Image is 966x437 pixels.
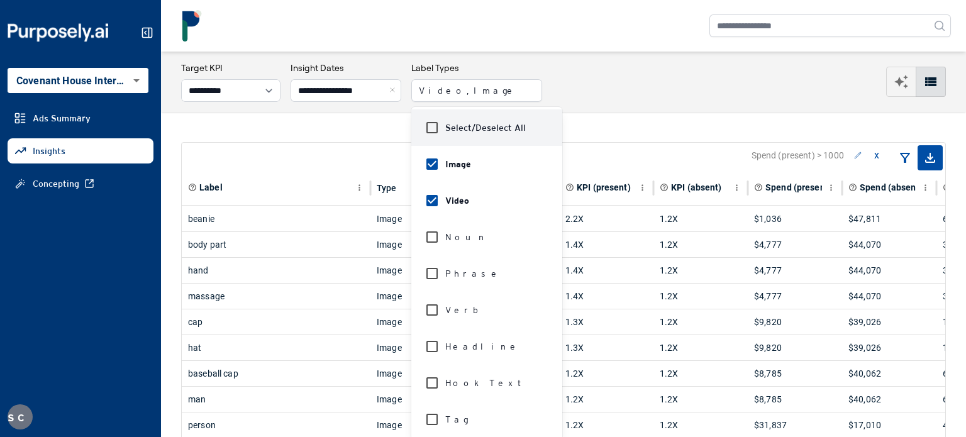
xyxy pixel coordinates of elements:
div: 1.2X [660,309,741,335]
div: $39,026 [848,335,930,360]
img: logo [176,10,208,41]
a: Ads Summary [8,106,153,131]
span: Verb [445,304,483,316]
div: 1.2X [660,335,741,360]
div: Image [377,258,458,283]
button: SC [8,404,33,429]
svg: Total spend on all ads where label is present [754,183,763,192]
div: 1.2X [660,232,741,257]
div: S C [8,404,33,429]
div: Image [377,206,458,231]
div: 1.4X [565,232,647,257]
div: Type [377,183,397,193]
button: KPI (absent) column menu [729,180,745,196]
div: Image [377,232,458,257]
div: $1,036 [754,206,836,231]
div: 1.2X [660,361,741,386]
span: Video [445,194,469,207]
div: 1.2X [565,361,647,386]
span: Ads Summary [33,112,91,124]
span: Concepting [33,177,79,190]
div: beanie [188,206,364,231]
span: Phrase [445,267,501,280]
svg: Aggregate KPI value of all ads where label is present [565,183,574,192]
div: massage [188,284,364,309]
span: Hook Text [445,377,528,389]
div: $9,820 [754,309,836,335]
button: KPI (present) column menu [635,180,650,196]
div: 1.4X [565,258,647,283]
a: Insights [8,138,153,163]
h3: Insight Dates [291,62,401,74]
button: x [872,145,882,165]
span: Image [445,158,471,170]
h3: Label Types [411,62,542,74]
div: Image [377,309,458,335]
div: 2.2X [565,206,647,231]
svg: Aggregate KPI value of all ads where label is absent [660,183,669,192]
div: $4,777 [754,258,836,283]
div: $4,777 [754,284,836,309]
div: 1.2X [565,387,647,412]
span: Spend (present) [765,181,831,194]
div: Covenant House International [8,68,148,93]
div: 1.3X [565,309,647,335]
div: $44,070 [848,232,930,257]
div: $8,785 [754,387,836,412]
div: 1.4X [565,284,647,309]
div: body part [188,232,364,257]
button: Close [387,79,401,102]
div: Image [377,387,458,412]
div: $44,070 [848,258,930,283]
div: $8,785 [754,361,836,386]
label: Select/Deselect All [445,121,526,134]
div: man [188,387,364,412]
div: Image [377,361,458,386]
div: 1.3X [565,335,647,360]
span: Label [199,181,223,194]
span: Tag [445,413,468,426]
div: $39,026 [848,309,930,335]
div: 1.2X [660,206,741,231]
span: Spend (absent) [860,181,923,194]
a: Concepting [8,171,153,196]
button: Video, Image [411,79,542,102]
button: Spend (absent) column menu [918,180,933,196]
button: Label column menu [352,180,367,196]
div: hand [188,258,364,283]
div: 1.2X [660,387,741,412]
div: hat [188,335,364,360]
div: Image [377,335,458,360]
span: Spend (present) > 1000 [752,149,844,162]
span: Insights [33,145,65,157]
span: Headline [445,340,520,353]
span: Export as CSV [918,145,943,170]
div: $40,062 [848,387,930,412]
div: $40,062 [848,361,930,386]
span: KPI (absent) [671,181,722,194]
span: Noun [445,231,488,243]
div: cap [188,309,364,335]
svg: Total spend on all ads where label is absent [848,183,857,192]
span: KPI (present) [577,181,631,194]
div: baseball cap [188,361,364,386]
div: $4,777 [754,232,836,257]
div: $47,811 [848,206,930,231]
div: $9,820 [754,335,836,360]
svg: Element or component part of the ad [188,183,197,192]
div: $44,070 [848,284,930,309]
div: 1.2X [660,284,741,309]
button: Spend (present) column menu [823,180,839,196]
div: Image [377,284,458,309]
svg: Total number of ads where label is present [943,183,952,192]
div: 1.2X [660,258,741,283]
h3: Target KPI [181,62,280,74]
